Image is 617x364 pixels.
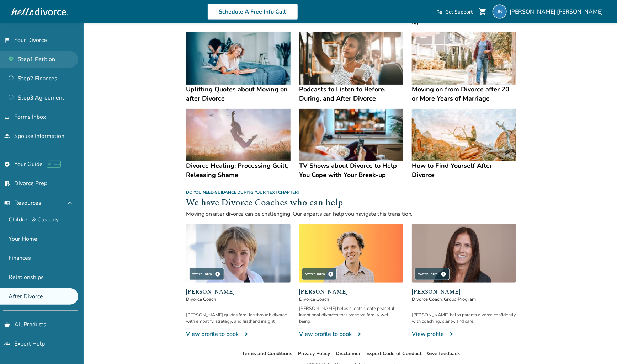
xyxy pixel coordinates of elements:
[186,109,291,180] a: Divorce Healing: Processing Guilt, Releasing ShameDivorce Healing: Processing Guilt, Releasing Shame
[186,109,291,161] img: Divorce Healing: Processing Guilt, Releasing Shame
[4,181,10,186] span: list_alt_check
[328,271,334,277] span: play_circle
[299,161,403,180] h4: TV Shows about Divorce to Help You Cope with Your Break-up
[299,305,403,325] div: [PERSON_NAME] helps clients create peaceful, intentional divorces that preserve family well-being.
[510,8,606,16] span: [PERSON_NAME] [PERSON_NAME]
[412,109,516,180] a: How to Find Yourself After DivorceHow to Find Yourself After Divorce
[298,350,330,357] a: Privacy Policy
[4,133,10,139] span: people
[4,341,10,347] span: groups
[415,268,450,280] div: Watch Intro
[186,210,516,218] p: Moving on after divorce can be challenging. Our experts can help you navigate this transition.
[299,224,403,283] img: James Traub
[186,330,291,338] a: View profile to bookline_end_arrow_notch
[437,9,473,15] a: phone_in_talkGet Support
[299,288,403,296] span: [PERSON_NAME]
[412,85,516,103] h4: Moving on from Divorce after 20 or More Years of Marriage
[189,268,224,280] div: Watch Intro
[186,32,291,85] img: Uplifting Quotes about Moving on after Divorce
[412,161,516,180] h4: How to Find Yourself After Divorce
[299,109,403,161] img: TV Shows about Divorce to Help You Cope with Your Break-up
[336,349,361,358] li: Disclaimer
[412,32,516,85] img: Moving on from Divorce after 20 or More Years of Marriage
[299,330,403,338] a: View profile to bookline_end_arrow_notch
[186,296,291,303] span: Divorce Coach
[367,350,422,357] a: Expert Code of Conduct
[186,224,291,283] img: Kim Goodman
[242,350,293,357] a: Terms and Conditions
[207,4,298,20] a: Schedule A Free Info Call
[412,330,516,338] a: View profileline_end_arrow_notch
[186,161,291,180] h4: Divorce Healing: Processing Guilt, Releasing Shame
[441,271,446,277] span: play_circle
[299,109,403,180] a: TV Shows about Divorce to Help You Cope with Your Break-upTV Shows about Divorce to Help You Cope...
[4,199,41,207] span: Resources
[412,312,516,325] div: [PERSON_NAME] helps parents divorce confidently with coaching, clarity, and care.
[412,288,516,296] span: [PERSON_NAME]
[581,330,617,364] iframe: Chat Widget
[299,85,403,103] h4: Podcasts to Listen to Before, During, and After Divorce
[4,37,10,43] span: flag_2
[14,113,46,121] span: Forms Inbox
[186,189,300,195] span: Do you need guidance during your next chapter?
[302,268,337,280] div: Watch Intro
[299,32,403,85] img: Podcasts to Listen to Before, During, and After Divorce
[4,161,10,167] span: explore
[437,9,442,15] span: phone_in_talk
[412,32,516,103] a: Moving on from Divorce after 20 or More Years of MarriageMoving on from Divorce after 20 or More ...
[299,296,403,303] span: Divorce Coach
[186,197,516,210] h2: We have Divorce Coaches who can help
[427,349,461,358] li: Give feedback
[447,331,454,338] span: line_end_arrow_notch
[4,114,10,120] span: inbox
[186,85,291,103] h4: Uplifting Quotes about Moving on after Divorce
[186,32,291,103] a: Uplifting Quotes about Moving on after DivorceUplifting Quotes about Moving on after Divorce
[215,271,221,277] span: play_circle
[412,109,516,161] img: How to Find Yourself After Divorce
[242,331,249,338] span: line_end_arrow_notch
[445,9,473,15] span: Get Support
[4,322,10,327] span: shopping_basket
[65,199,74,207] span: expand_less
[186,312,291,325] div: [PERSON_NAME] guides families through divorce with empathy, strategy, and firsthand insight.
[412,296,516,303] span: Divorce Coach, Group Program
[355,331,362,338] span: line_end_arrow_notch
[4,200,10,206] span: menu_book
[478,7,487,16] span: shopping_cart
[47,161,61,168] span: AI beta
[412,224,516,283] img: Jill Kaufman
[186,288,291,296] span: [PERSON_NAME]
[299,32,403,103] a: Podcasts to Listen to Before, During, and After DivorcePodcasts to Listen to Before, During, and ...
[493,5,507,19] img: jeannguyen3@gmail.com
